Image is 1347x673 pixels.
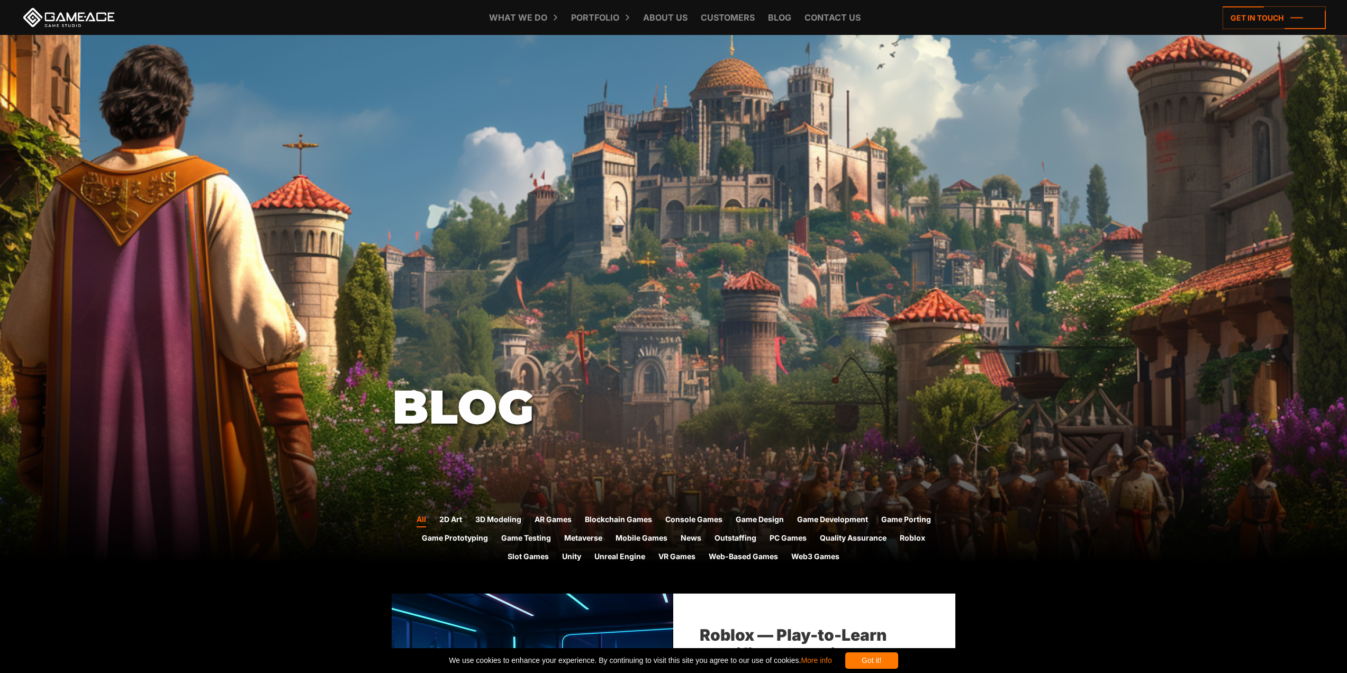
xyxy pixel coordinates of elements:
h1: Blog [392,381,956,433]
a: Roblox [900,532,925,546]
a: Game Porting [881,514,931,527]
a: 3D Modeling [475,514,521,527]
a: VR Games [658,551,695,564]
a: 2D Art [439,514,462,527]
a: Web-Based Games [709,551,778,564]
a: Metaverse [564,532,602,546]
a: All [417,514,426,527]
a: Outstaffing [715,532,756,546]
a: Game Development [797,514,868,527]
a: News [681,532,701,546]
a: PC Games [770,532,807,546]
a: Quality Assurance [820,532,887,546]
a: Slot Games [508,551,549,564]
a: Game Prototyping [422,532,488,546]
a: Unity [562,551,581,564]
span: We use cookies to enhance your experience. By continuing to visit this site you agree to our use ... [449,652,831,669]
a: More info [801,656,831,665]
div: Got it! [845,652,898,669]
a: Game Design [736,514,784,527]
a: Blockchain Games [585,514,652,527]
a: Game Testing [501,532,551,546]
a: Mobile Games [616,532,667,546]
a: AR Games [535,514,572,527]
a: Get in touch [1223,6,1326,29]
a: Unreal Engine [594,551,645,564]
a: Web3 Games [791,551,839,564]
a: Console Games [665,514,722,527]
a: Roblox — Play-to-Learn Gamified Education [700,625,887,663]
